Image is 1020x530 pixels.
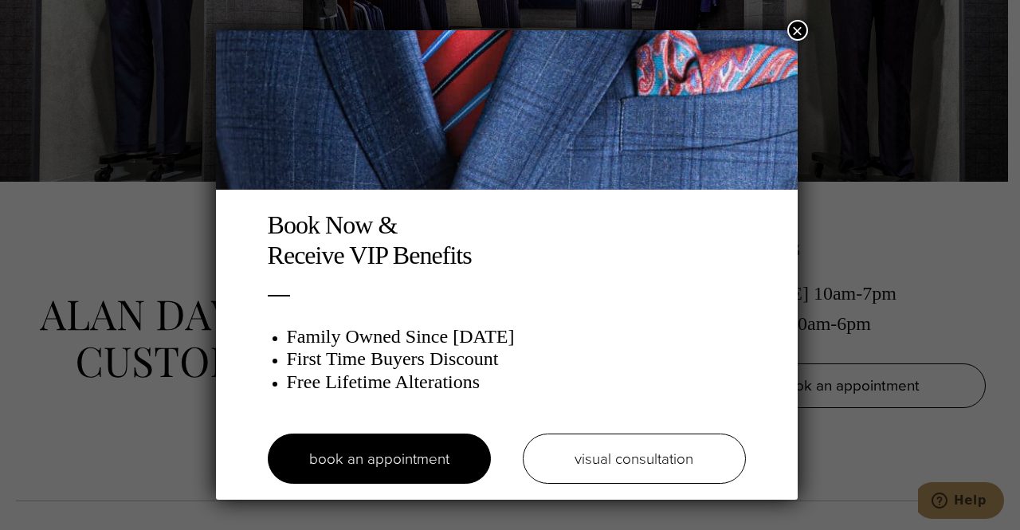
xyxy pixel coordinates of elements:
button: Close [787,20,808,41]
a: book an appointment [268,434,491,484]
h3: Family Owned Since [DATE] [287,325,746,348]
span: Help [36,11,69,26]
a: visual consultation [523,434,746,484]
h2: Book Now & Receive VIP Benefits [268,210,746,271]
h3: First Time Buyers Discount [287,347,746,371]
h3: Free Lifetime Alterations [287,371,746,394]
